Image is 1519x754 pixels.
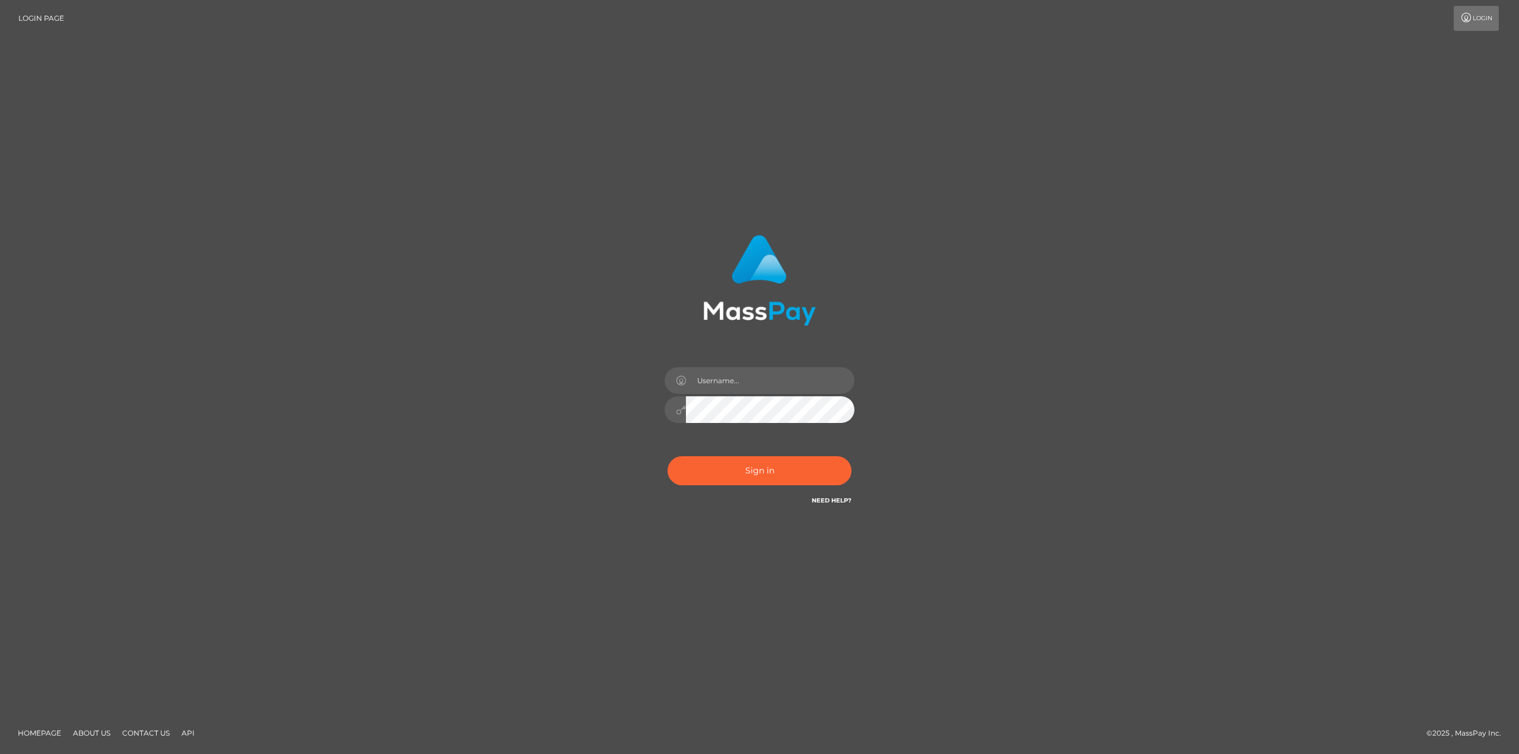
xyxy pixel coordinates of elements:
button: Sign in [668,456,851,485]
a: Homepage [13,724,66,742]
a: API [177,724,199,742]
input: Username... [686,367,854,394]
img: MassPay Login [703,235,816,326]
div: © 2025 , MassPay Inc. [1426,727,1510,740]
a: Contact Us [117,724,174,742]
a: Need Help? [812,497,851,504]
a: Login Page [18,6,64,31]
a: About Us [68,724,115,742]
a: Login [1454,6,1499,31]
